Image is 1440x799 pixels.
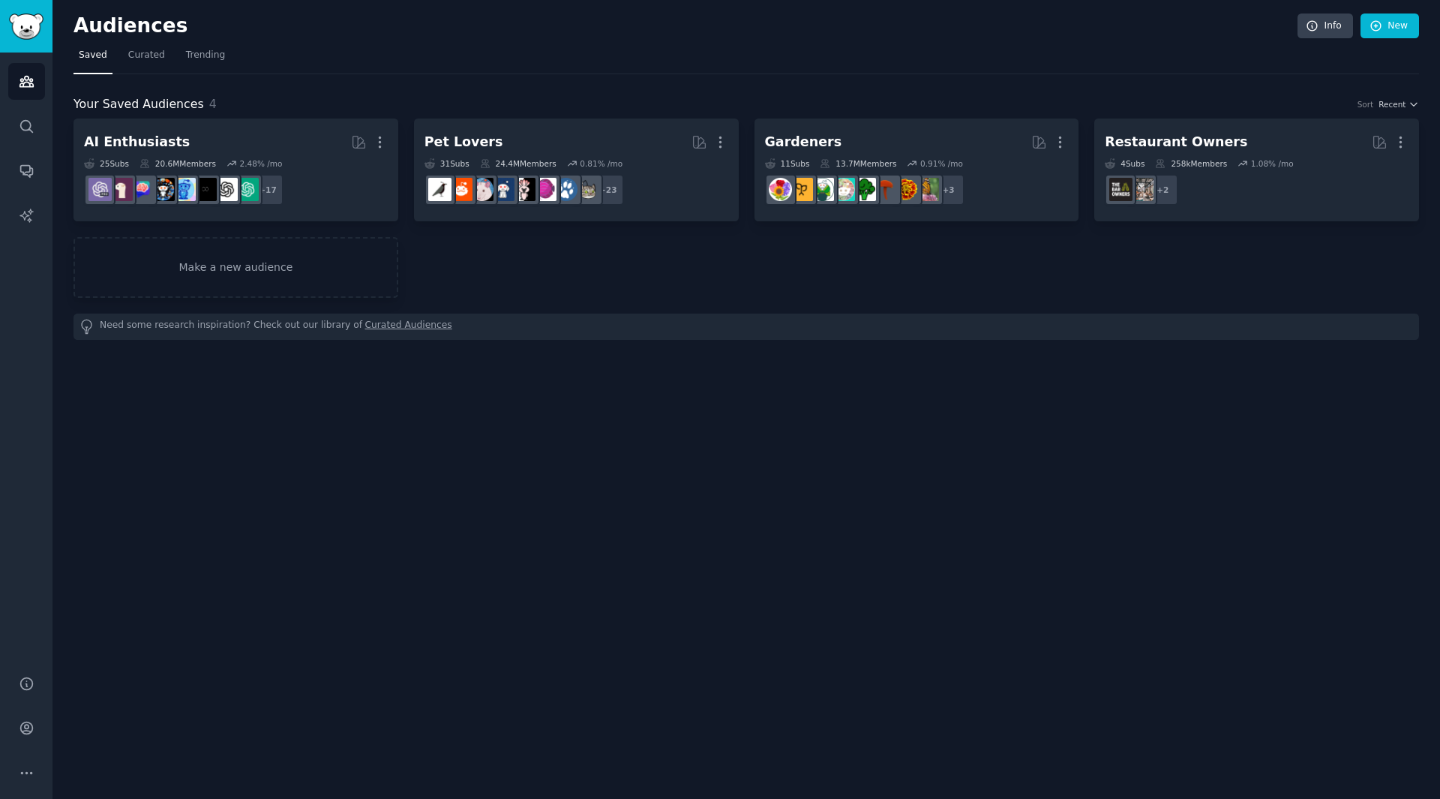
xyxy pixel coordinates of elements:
[252,174,283,206] div: + 17
[1105,133,1247,152] div: Restaurant Owners
[1147,174,1178,206] div: + 2
[1094,119,1419,221] a: Restaurant Owners4Subs258kMembers1.08% /mo+2restaurantownersBarOwners
[765,133,842,152] div: Gardeners
[123,44,170,74] a: Curated
[130,178,154,201] img: ChatGPTPromptGenius
[895,178,918,201] img: whatsthisplant
[449,178,472,201] img: BeardedDragons
[933,174,964,206] div: + 3
[575,178,598,201] img: cats
[139,158,216,169] div: 20.6M Members
[491,178,514,201] img: dogswithjobs
[832,178,855,201] img: succulents
[592,174,624,206] div: + 23
[214,178,238,201] img: OpenAI
[1251,158,1294,169] div: 1.08 % /mo
[424,133,503,152] div: Pet Lovers
[84,158,129,169] div: 25 Sub s
[73,44,112,74] a: Saved
[1360,14,1419,39] a: New
[811,178,834,201] img: SavageGarden
[470,178,493,201] img: RATS
[73,14,1297,38] h2: Audiences
[73,95,204,114] span: Your Saved Audiences
[765,158,810,169] div: 11 Sub s
[554,178,577,201] img: dogs
[874,178,897,201] img: mycology
[109,178,133,201] img: LocalLLaMA
[9,14,43,40] img: GummySearch logo
[754,119,1079,221] a: Gardeners11Subs13.7MMembers0.91% /mo+3gardeningwhatsthisplantmycologyvegetablegardeningsucculents...
[1105,158,1144,169] div: 4 Sub s
[1109,178,1132,201] img: BarOwners
[916,178,939,201] img: gardening
[1357,99,1374,110] div: Sort
[73,119,398,221] a: AI Enthusiasts25Subs20.6MMembers2.48% /mo+17ChatGPTOpenAIArtificialInteligenceartificialaiArtChat...
[151,178,175,201] img: aiArt
[424,158,469,169] div: 31 Sub s
[209,97,217,111] span: 4
[414,119,739,221] a: Pet Lovers31Subs24.4MMembers0.81% /mo+23catsdogsAquariumsparrotsdogswithjobsRATSBeardedDragonsbir...
[239,158,282,169] div: 2.48 % /mo
[512,178,535,201] img: parrots
[181,44,230,74] a: Trending
[1297,14,1353,39] a: Info
[533,178,556,201] img: Aquariums
[88,178,112,201] img: ChatGPTPro
[1378,99,1419,110] button: Recent
[1378,99,1405,110] span: Recent
[1155,158,1227,169] div: 258k Members
[73,237,398,298] a: Make a new audience
[820,158,896,169] div: 13.7M Members
[193,178,217,201] img: ArtificialInteligence
[79,49,107,62] span: Saved
[920,158,963,169] div: 0.91 % /mo
[580,158,622,169] div: 0.81 % /mo
[84,133,190,152] div: AI Enthusiasts
[853,178,876,201] img: vegetablegardening
[235,178,259,201] img: ChatGPT
[428,178,451,201] img: birding
[172,178,196,201] img: artificial
[128,49,165,62] span: Curated
[790,178,813,201] img: GardeningUK
[1130,178,1153,201] img: restaurantowners
[365,319,452,335] a: Curated Audiences
[73,314,1419,340] div: Need some research inspiration? Check out our library of
[769,178,792,201] img: flowers
[480,158,556,169] div: 24.4M Members
[186,49,225,62] span: Trending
